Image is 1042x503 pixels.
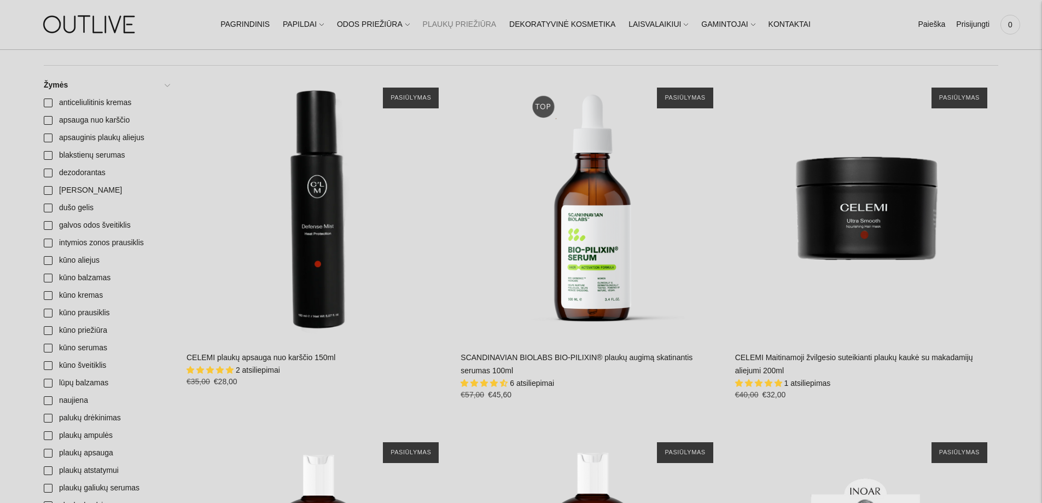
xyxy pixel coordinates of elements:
span: 6 atsiliepimai [510,379,554,388]
a: blakstienų serumas [37,147,176,164]
a: KONTAKTAI [769,13,811,37]
a: kūno priežiūra [37,322,176,339]
a: kūno šveitiklis [37,357,176,374]
a: PLAUKŲ PRIEŽIŪRA [423,13,497,37]
span: 5.00 stars [187,366,236,374]
a: [PERSON_NAME] [37,182,176,199]
span: 0 [1003,17,1018,32]
a: dušo gelis [37,199,176,217]
img: OUTLIVE [22,5,159,43]
a: Žymės [37,77,176,94]
a: PAGRINDINIS [220,13,270,37]
a: apsauginis plaukų aliejus [37,129,176,147]
s: €57,00 [461,390,484,399]
a: plaukų apsauga [37,444,176,462]
a: kūno serumas [37,339,176,357]
a: ODOS PRIEŽIŪRA [337,13,410,37]
s: €35,00 [187,377,210,386]
a: Paieška [918,13,945,37]
a: lūpų balzamas [37,374,176,392]
a: CELEMI plaukų apsauga nuo karščio 150ml [187,77,450,340]
a: kūno prausiklis [37,304,176,322]
a: LAISVALAIKIUI [628,13,688,37]
a: PAPILDAI [283,13,324,37]
a: SCANDINAVIAN BIOLABS BIO-PILIXIN® plaukų augimą skatinantis serumas 100ml [461,77,724,340]
a: DEKORATYVINĖ KOSMETIKA [509,13,615,37]
a: CELEMI Maitinamoji žvilgesio suteikianti plaukų kaukė su makadamijų aliejumi 200ml [735,353,973,375]
a: apsauga nuo karščio [37,112,176,129]
a: plaukų galiukų serumas [37,479,176,497]
a: palukų drėkinimas [37,409,176,427]
a: Prisijungti [956,13,989,37]
a: kūno kremas [37,287,176,304]
span: 2 atsiliepimai [236,366,280,374]
a: 0 [1000,13,1020,37]
a: CELEMI Maitinamoji žvilgesio suteikianti plaukų kaukė su makadamijų aliejumi 200ml [735,77,998,340]
span: €45,60 [488,390,511,399]
a: galvos odos šveitiklis [37,217,176,234]
a: CELEMI plaukų apsauga nuo karščio 150ml [187,353,335,362]
a: SCANDINAVIAN BIOLABS BIO-PILIXIN® plaukų augimą skatinantis serumas 100ml [461,353,692,375]
a: plaukų atstatymui [37,462,176,479]
span: 5.00 stars [735,379,784,388]
span: 1 atsiliepimas [784,379,831,388]
a: anticeliulitinis kremas [37,94,176,112]
a: kūno aliejus [37,252,176,269]
a: GAMINTOJAI [701,13,755,37]
span: €28,00 [214,377,237,386]
s: €40,00 [735,390,759,399]
a: intymios zonos prausiklis [37,234,176,252]
a: kūno balzamas [37,269,176,287]
span: 4.67 stars [461,379,510,388]
a: naujiena [37,392,176,409]
a: dezodorantas [37,164,176,182]
span: €32,00 [762,390,785,399]
a: plaukų ampulės [37,427,176,444]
